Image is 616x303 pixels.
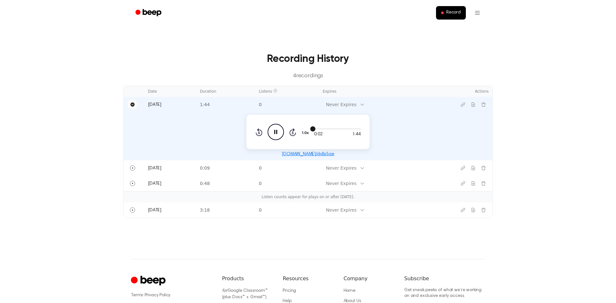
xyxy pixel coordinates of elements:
td: 3:18 [196,202,255,218]
td: 0:09 [196,160,255,176]
button: Download recording [468,99,478,110]
button: Download recording [468,178,478,189]
th: Duration [196,86,255,97]
a: Beep [131,7,167,19]
button: Copy link [458,205,468,215]
button: Delete recording [478,99,489,110]
td: 0 [255,97,319,112]
th: Date [144,86,196,97]
a: forGoogle Classroom™ (plus Docs™ + Gmail™) [222,289,268,299]
th: Listens [255,86,319,97]
span: Listen count reflects other listeners and records at most one play per listener per hour. It excl... [273,89,277,93]
span: 1:44 [352,131,361,138]
span: 0:02 [314,131,322,138]
div: Never Expires [326,207,356,214]
a: Cruip [131,275,167,287]
span: [DATE] [148,103,161,107]
div: Never Expires [326,180,356,187]
div: Never Expires [326,165,356,172]
td: 0:48 [196,176,255,191]
button: 1.0x [301,128,311,139]
button: Copy link [458,178,468,189]
a: [DOMAIN_NAME]/dxBs5ae [282,152,334,156]
h6: Company [344,275,394,282]
th: Actions [441,86,492,97]
button: Copy link [458,99,468,110]
button: Delete recording [478,163,489,173]
a: Terms [131,293,143,298]
button: Pause [127,99,138,110]
td: 0 [255,176,319,191]
h6: Subscribe [404,275,485,282]
button: Download recording [468,205,478,215]
h6: Products [222,275,272,282]
button: Delete recording [478,178,489,189]
span: [DATE] [148,166,161,171]
button: Download recording [468,163,478,173]
button: Play [127,205,138,215]
td: 1:44 [196,97,255,112]
h6: Resources [283,275,333,282]
td: Listen counts appear for plays on or after [DATE]. [124,191,492,203]
a: Pricing [283,289,296,293]
button: Record [436,6,466,20]
button: Play [127,163,138,173]
a: Privacy Policy [145,293,171,298]
button: Delete recording [478,205,489,215]
button: Play [127,178,138,189]
div: · [131,292,212,299]
span: Record [446,10,461,16]
span: [DATE] [148,208,161,213]
div: Never Expires [326,101,356,108]
h3: Recording History [133,51,483,67]
p: 4 recording s [133,72,483,80]
td: 0 [255,160,319,176]
i: for [222,289,227,293]
td: 0 [255,202,319,218]
button: Copy link [458,163,468,173]
span: [DATE] [148,181,161,186]
th: Expires [319,86,441,97]
button: Open menu [470,5,485,21]
a: Home [344,289,355,293]
p: Get sneak peeks of what we’re working on and exclusive early access. [404,288,485,299]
